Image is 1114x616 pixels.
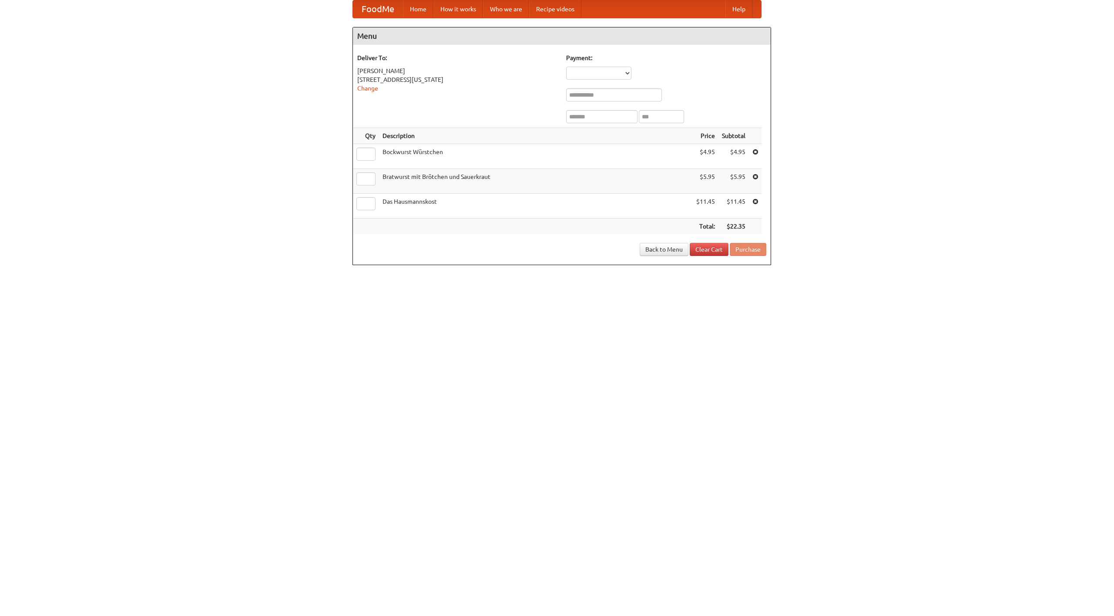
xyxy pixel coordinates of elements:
[693,169,718,194] td: $5.95
[403,0,433,18] a: Home
[379,169,693,194] td: Bratwurst mit Brötchen und Sauerkraut
[718,219,749,235] th: $22.35
[693,194,718,219] td: $11.45
[693,144,718,169] td: $4.95
[433,0,483,18] a: How it works
[379,128,693,144] th: Description
[379,194,693,219] td: Das Hausmannskost
[353,128,379,144] th: Qty
[693,128,718,144] th: Price
[379,144,693,169] td: Bockwurst Würstchen
[357,54,557,62] h5: Deliver To:
[357,67,557,75] div: [PERSON_NAME]
[483,0,529,18] a: Who we are
[693,219,718,235] th: Total:
[357,85,378,92] a: Change
[730,243,766,256] button: Purchase
[353,0,403,18] a: FoodMe
[718,194,749,219] td: $11.45
[718,128,749,144] th: Subtotal
[718,169,749,194] td: $5.95
[353,27,771,45] h4: Menu
[566,54,766,62] h5: Payment:
[357,75,557,84] div: [STREET_ADDRESS][US_STATE]
[690,243,728,256] a: Clear Cart
[529,0,581,18] a: Recipe videos
[725,0,752,18] a: Help
[718,144,749,169] td: $4.95
[640,243,688,256] a: Back to Menu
